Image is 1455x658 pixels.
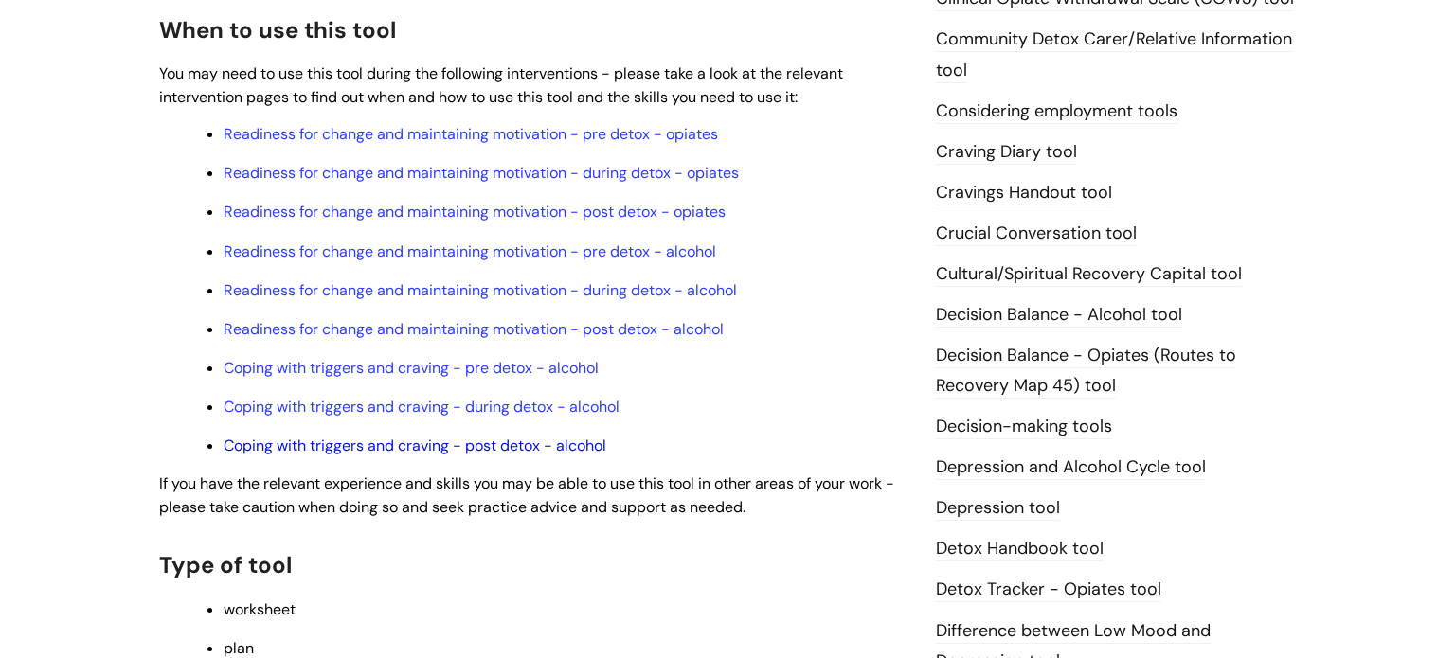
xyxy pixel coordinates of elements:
a: Considering employment tools [936,99,1177,124]
a: Depression and Alcohol Cycle tool [936,455,1206,480]
a: Readiness for change and maintaining motivation - pre detox - opiates [224,124,718,144]
a: Coping with triggers and craving - during detox - alcohol [224,397,620,417]
span: Type of tool [159,550,292,579]
span: When to use this tool [159,15,396,44]
a: Decision-making tools [936,415,1112,439]
a: Readiness for change and maintaining motivation - during detox - opiates [224,163,739,183]
a: Detox Tracker - Opiates tool [936,578,1161,602]
a: Depression tool [936,496,1060,521]
span: plan [224,638,254,658]
span: worksheet [224,599,296,619]
a: Coping with triggers and craving - pre detox - alcohol [224,358,599,378]
a: Readiness for change and maintaining motivation - during detox - alcohol [224,280,737,300]
a: Decision Balance - Alcohol tool [936,303,1182,328]
a: Coping with triggers and craving - post detox - alcohol [224,436,606,455]
a: Readiness for change and maintaining motivation - pre detox - alcohol [224,241,716,261]
span: You may need to use this tool during the following interventions - please take a look at the rele... [159,63,843,107]
a: Decision Balance - Opiates (Routes to Recovery Map 45) tool [936,344,1236,399]
a: Cravings Handout tool [936,181,1112,205]
a: Readiness for change and maintaining motivation - post detox - alcohol [224,319,724,339]
span: If you have the relevant experience and skills you may be able to use this tool in other areas of... [159,473,894,517]
a: Craving Diary tool [936,140,1077,165]
a: Detox Handbook tool [936,537,1104,561]
a: Crucial Conversation tool [936,222,1137,246]
a: Readiness for change and maintaining motivation - post detox - opiates [224,202,726,222]
a: Cultural/Spiritual Recovery Capital tool [936,262,1242,287]
a: Community Detox Carer/Relative Information tool [936,27,1292,82]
